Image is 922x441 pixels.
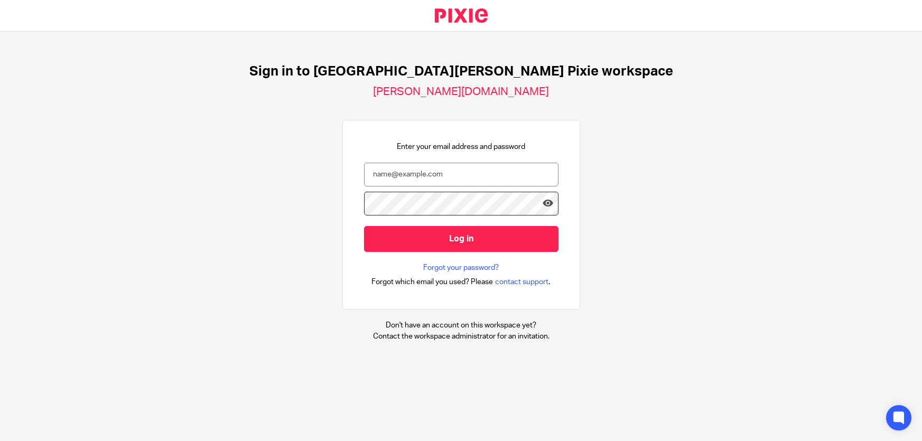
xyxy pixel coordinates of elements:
input: Log in [364,226,558,252]
div: . [371,276,551,288]
h2: [PERSON_NAME][DOMAIN_NAME] [373,85,549,99]
a: Forgot your password? [423,262,499,273]
p: Don't have an account on this workspace yet? [373,320,550,331]
input: name@example.com [364,163,558,186]
p: Enter your email address and password [397,142,525,152]
h1: Sign in to [GEOGRAPHIC_DATA][PERSON_NAME] Pixie workspace [249,63,673,80]
span: Forgot which email you used? Please [371,277,493,287]
p: Contact the workspace administrator for an invitation. [373,331,550,342]
span: contact support [495,277,548,287]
